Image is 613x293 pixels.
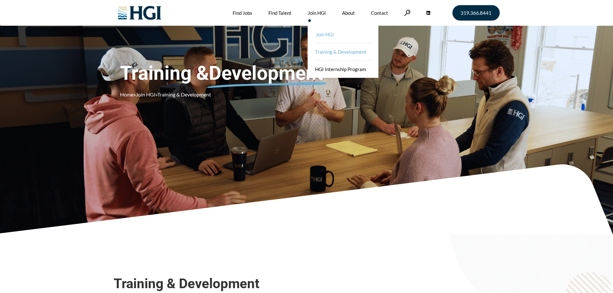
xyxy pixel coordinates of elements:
[120,91,211,97] span: » »
[157,91,211,97] span: Training & Development
[209,62,323,85] u: Development
[460,10,491,15] span: 319.366.8441
[308,60,378,78] a: HGI Internship Program
[308,43,378,60] a: Training & Development
[120,91,134,97] a: Home
[120,62,327,85] span: Training &
[404,10,411,16] a: Search
[114,276,500,292] span: Training & Development
[136,91,155,97] a: Join HGI
[452,5,500,21] a: 319.366.8441
[308,26,379,43] a: Join HGI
